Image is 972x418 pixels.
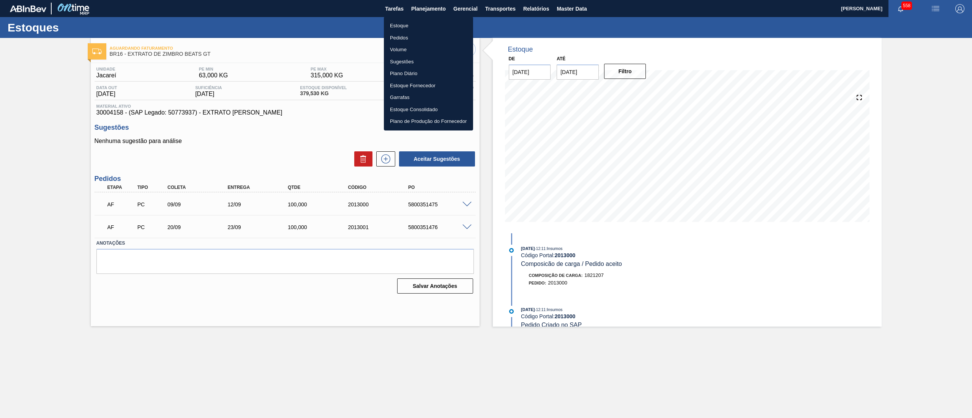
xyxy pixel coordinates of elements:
[384,68,473,80] a: Plano Diário
[384,91,473,104] a: Garrafas
[384,56,473,68] a: Sugestões
[384,44,473,56] a: Volume
[384,104,473,116] a: Estoque Consolidado
[384,115,473,127] a: Plano de Produção do Fornecedor
[384,32,473,44] a: Pedidos
[384,20,473,32] a: Estoque
[384,80,473,92] a: Estoque Fornecedor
